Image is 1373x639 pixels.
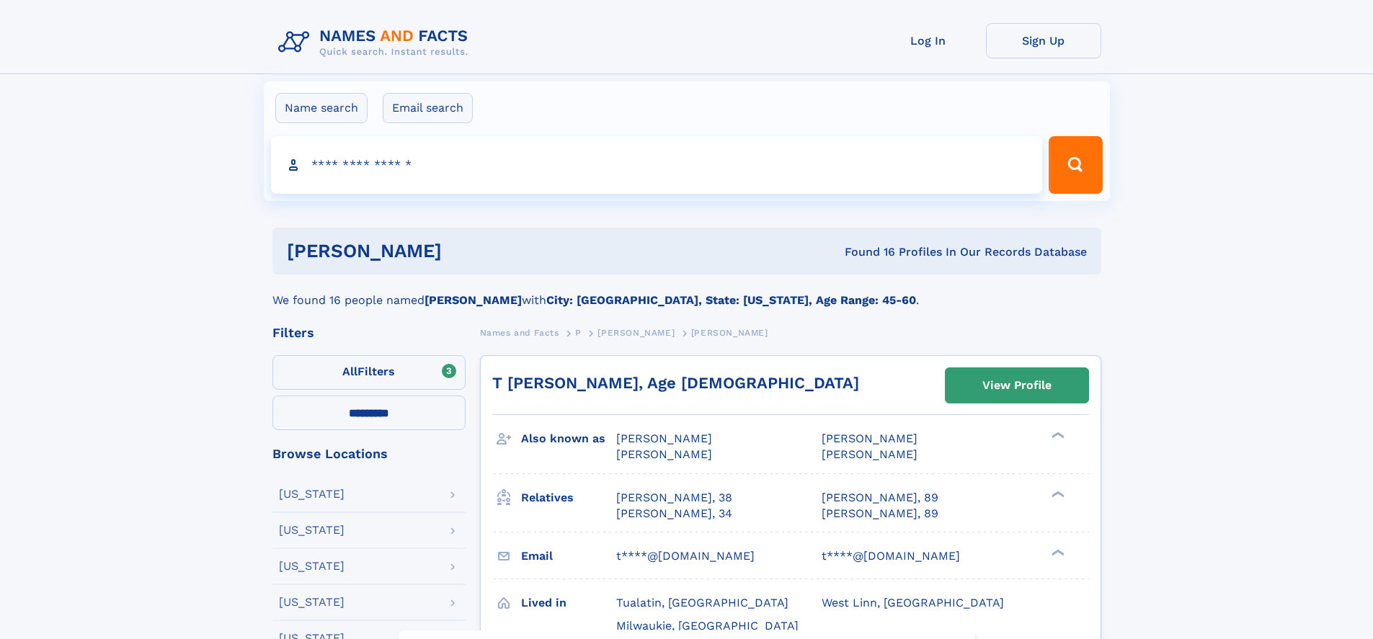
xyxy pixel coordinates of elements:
[342,365,357,378] span: All
[822,447,917,461] span: [PERSON_NAME]
[982,369,1052,402] div: View Profile
[643,244,1087,260] div: Found 16 Profiles In Our Records Database
[480,323,559,341] a: Names and Facts
[616,432,712,445] span: [PERSON_NAME]
[986,23,1101,58] a: Sign Up
[691,328,768,338] span: [PERSON_NAME]
[1048,548,1065,557] div: ❯
[279,560,345,572] div: [US_STATE]
[822,596,1004,609] span: West Linn, [GEOGRAPHIC_DATA]
[272,355,466,390] label: Filters
[616,596,788,609] span: Tualatin, [GEOGRAPHIC_DATA]
[616,490,732,506] a: [PERSON_NAME], 38
[616,447,712,461] span: [PERSON_NAME]
[1048,489,1065,499] div: ❯
[272,23,480,62] img: Logo Names and Facts
[383,93,473,123] label: Email search
[521,426,616,451] h3: Also known as
[597,323,675,341] a: [PERSON_NAME]
[272,326,466,339] div: Filters
[521,591,616,615] h3: Lived in
[1048,431,1065,440] div: ❯
[279,524,345,536] div: [US_STATE]
[616,506,732,522] a: [PERSON_NAME], 34
[1049,136,1102,194] button: Search Button
[575,328,582,338] span: P
[521,486,616,510] h3: Relatives
[425,293,522,307] b: [PERSON_NAME]
[546,293,916,307] b: City: [GEOGRAPHIC_DATA], State: [US_STATE], Age Range: 45-60
[822,490,938,506] a: [PERSON_NAME], 89
[272,274,1101,309] div: We found 16 people named with .
[275,93,368,123] label: Name search
[597,328,675,338] span: [PERSON_NAME]
[616,619,799,633] span: Milwaukie, [GEOGRAPHIC_DATA]
[279,596,345,608] div: [US_STATE]
[575,323,582,341] a: P
[871,23,986,58] a: Log In
[822,506,938,522] a: [PERSON_NAME], 89
[822,432,917,445] span: [PERSON_NAME]
[492,374,859,392] a: T [PERSON_NAME], Age [DEMOGRAPHIC_DATA]
[521,544,616,568] h3: Email
[946,368,1088,403] a: View Profile
[271,136,1043,194] input: search input
[272,447,466,460] div: Browse Locations
[287,242,644,260] h1: [PERSON_NAME]
[279,488,345,500] div: [US_STATE]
